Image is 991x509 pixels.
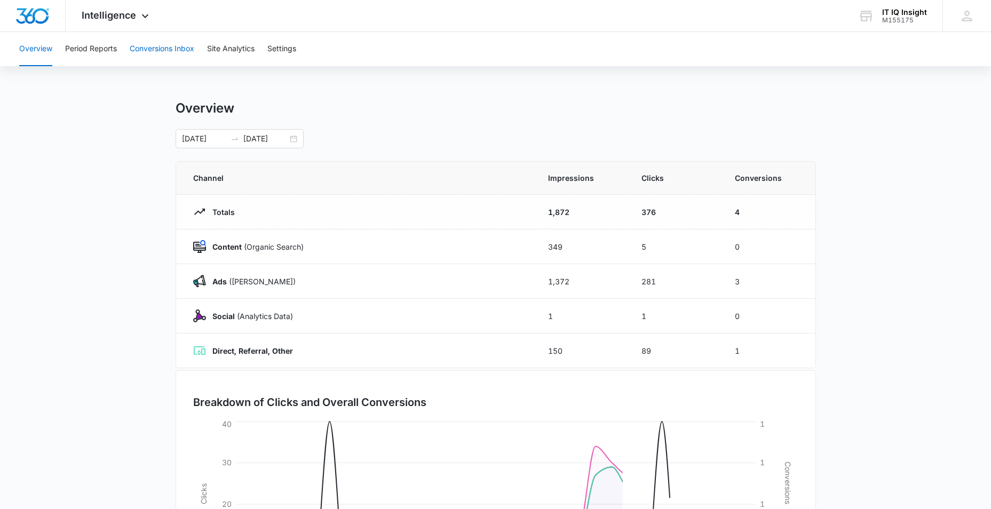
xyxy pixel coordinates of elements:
[535,229,629,264] td: 349
[535,299,629,333] td: 1
[130,32,194,66] button: Conversions Inbox
[735,172,798,184] span: Conversions
[206,241,304,252] p: (Organic Search)
[548,172,616,184] span: Impressions
[222,499,232,508] tspan: 20
[207,32,255,66] button: Site Analytics
[535,195,629,229] td: 1,872
[231,134,239,143] span: swap-right
[193,172,522,184] span: Channel
[176,100,234,116] h1: Overview
[193,309,206,322] img: Social
[212,312,235,321] strong: Social
[222,419,232,428] tspan: 40
[722,299,815,333] td: 0
[535,333,629,368] td: 150
[212,242,242,251] strong: Content
[760,499,765,508] tspan: 1
[629,299,722,333] td: 1
[231,134,239,143] span: to
[193,394,426,410] h3: Breakdown of Clicks and Overall Conversions
[783,462,792,504] tspan: Conversions
[882,17,927,24] div: account id
[65,32,117,66] button: Period Reports
[199,483,208,504] tspan: Clicks
[722,264,815,299] td: 3
[193,275,206,288] img: Ads
[760,419,765,428] tspan: 1
[535,264,629,299] td: 1,372
[212,277,227,286] strong: Ads
[182,133,226,145] input: Start date
[193,240,206,253] img: Content
[212,346,293,355] strong: Direct, Referral, Other
[641,172,709,184] span: Clicks
[722,229,815,264] td: 0
[82,10,136,21] span: Intelligence
[243,133,288,145] input: End date
[206,276,296,287] p: ([PERSON_NAME])
[722,333,815,368] td: 1
[267,32,296,66] button: Settings
[629,333,722,368] td: 89
[19,32,52,66] button: Overview
[222,458,232,467] tspan: 30
[722,195,815,229] td: 4
[629,264,722,299] td: 281
[760,458,765,467] tspan: 1
[206,206,235,218] p: Totals
[206,311,293,322] p: (Analytics Data)
[629,195,722,229] td: 376
[629,229,722,264] td: 5
[882,8,927,17] div: account name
